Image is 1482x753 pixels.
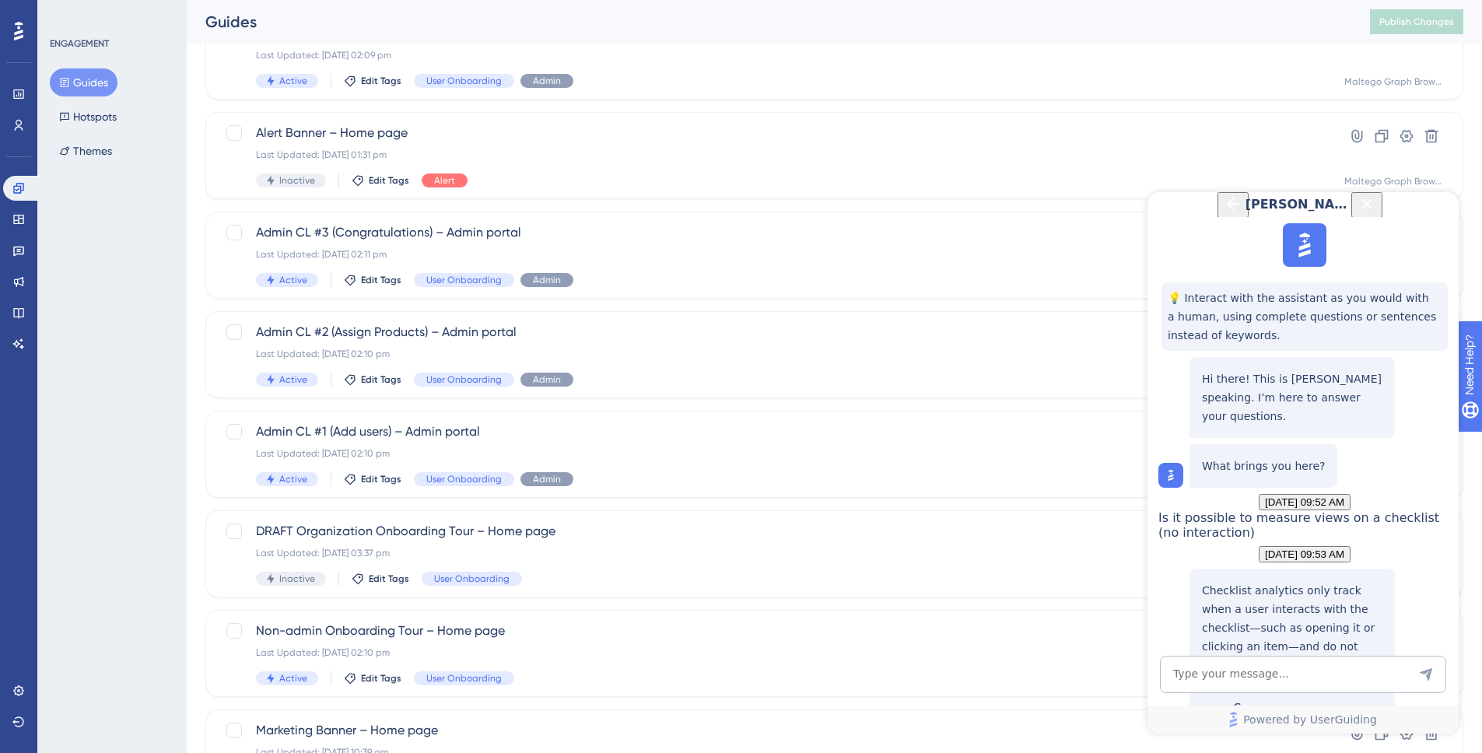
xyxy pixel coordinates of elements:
span: Active [279,672,307,685]
button: Edit Tags [344,75,401,87]
span: Admin [533,473,561,485]
span: Active [279,75,307,87]
div: Maltego Graph Browser [1344,175,1444,187]
span: Active [279,473,307,485]
span: Admin [533,75,561,87]
span: Edit Tags [369,174,409,187]
span: Edit Tags [361,473,401,485]
span: Marketing Banner – Home page [256,721,1288,740]
div: Last Updated: [DATE] 02:10 pm [256,447,1288,460]
span: Alert [434,174,455,187]
div: Last Updated: [DATE] 01:31 pm [256,149,1288,161]
button: Edit Tags [344,274,401,286]
span: Edit Tags [361,373,401,386]
span: Inactive [279,573,315,585]
span: Edit Tags [369,573,409,585]
button: Edit Tags [352,174,409,187]
button: Edit Tags [344,672,401,685]
span: User Onboarding [434,573,510,585]
span: Alert Banner – Home page [256,124,1288,142]
span: User Onboarding [426,75,502,87]
span: User Onboarding [426,373,502,386]
span: Admin CL #3 (Congratulations) – Admin portal [256,223,1288,242]
div: Last Updated: [DATE] 03:37 pm [256,547,1288,559]
div: Last Updated: [DATE] 02:10 pm [256,646,1288,659]
span: User Onboarding [426,672,502,685]
iframe: UserGuiding AI Assistant [1147,192,1459,734]
span: Inactive [279,174,315,187]
span: Admin CL #1 (Add users) – Admin portal [256,422,1288,441]
span: User Onboarding [426,274,502,286]
span: Active [279,274,307,286]
div: Last Updated: [DATE] 02:09 pm [256,49,1288,61]
span: Admin [533,274,561,286]
span: Admin [533,373,561,386]
div: Guides [205,11,1331,33]
span: Edit Tags [361,75,401,87]
button: Edit Tags [344,473,401,485]
span: Edit Tags [361,274,401,286]
button: Edit Tags [352,573,409,585]
button: Publish Changes [1370,9,1463,34]
span: Active [279,373,307,386]
span: Need Help? [37,4,97,23]
div: Maltego Graph Browser [1344,75,1444,88]
span: Publish Changes [1379,16,1454,28]
div: Last Updated: [DATE] 02:10 pm [256,348,1288,360]
button: Edit Tags [344,373,401,386]
span: Non-admin Onboarding Tour – Home page [256,622,1288,640]
span: Edit Tags [361,672,401,685]
span: Admin CL #2 (Assign Products) – Admin portal [256,323,1288,341]
span: DRAFT Organization Onboarding Tour – Home page [256,522,1288,541]
span: User Onboarding [426,473,502,485]
div: Last Updated: [DATE] 02:11 pm [256,248,1288,261]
